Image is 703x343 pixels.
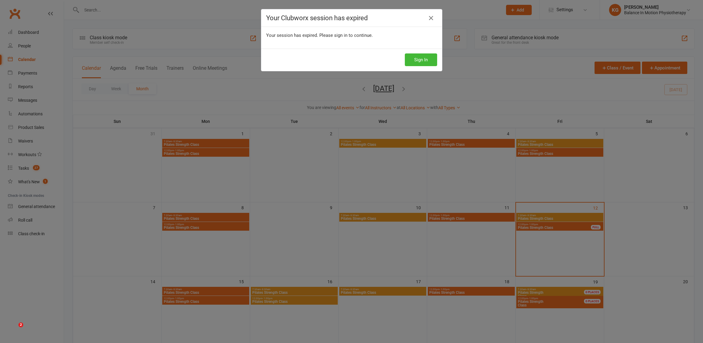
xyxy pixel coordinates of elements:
[266,14,437,22] h4: Your Clubworx session has expired
[266,33,373,38] span: Your session has expired. Please sign in to continue.
[426,13,436,23] a: Close
[6,322,21,337] iframe: Intercom live chat
[18,322,23,327] span: 2
[405,53,437,66] button: Sign In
